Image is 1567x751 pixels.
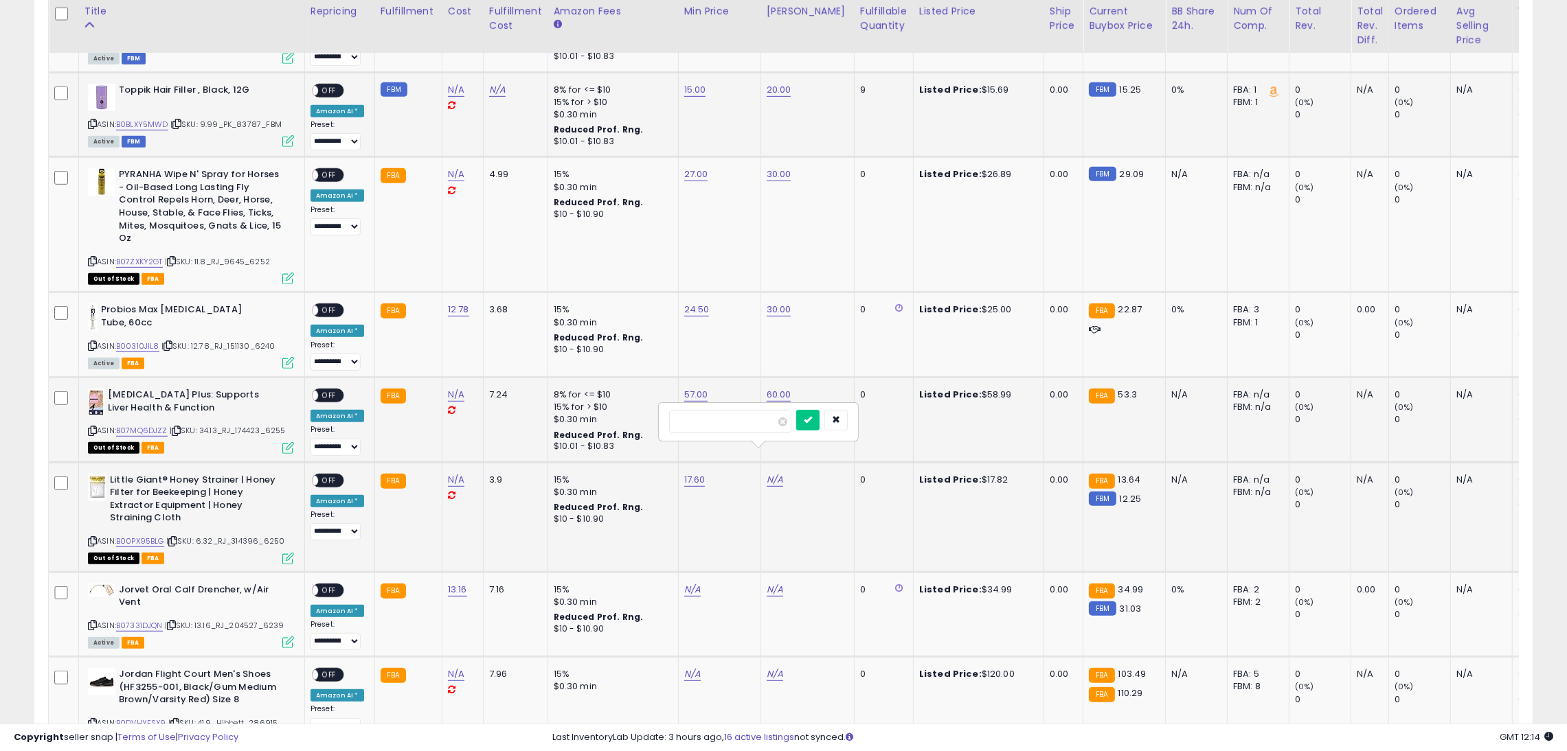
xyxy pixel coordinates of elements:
[684,167,708,181] a: 27.00
[1295,413,1351,426] div: 0
[1233,584,1278,596] div: FBA: 2
[116,119,168,130] a: B0BLXY5MWD
[554,4,673,19] div: Amazon Fees
[84,4,299,19] div: Title
[448,167,464,181] a: N/A
[919,668,1033,680] div: $120.00
[684,667,701,681] a: N/A
[88,389,104,416] img: 41KxDy5bNlL._SL40_.jpg
[1518,182,1537,193] small: (0%)
[1171,584,1217,596] div: 0%
[554,413,668,426] div: $0.30 min
[1395,329,1450,341] div: 0
[381,168,406,183] small: FBA
[88,668,115,695] img: 31WLVMM6B-L._SL40_.jpg
[860,389,903,401] div: 0
[1295,584,1351,596] div: 0
[919,168,1033,181] div: $26.89
[311,510,364,540] div: Preset:
[1295,108,1351,121] div: 0
[311,189,364,202] div: Amazon AI *
[489,474,537,486] div: 3.9
[1050,584,1072,596] div: 0.00
[1295,389,1351,401] div: 0
[1089,687,1114,702] small: FBA
[88,53,120,65] span: All listings currently available for purchase on Amazon
[554,513,668,525] div: $10 - $10.90
[381,584,406,599] small: FBA
[684,583,701,597] a: N/A
[122,637,145,649] span: FBA
[767,667,783,681] a: N/A
[1118,303,1142,316] span: 22.87
[311,425,364,455] div: Preset:
[119,168,286,248] b: PYRANHA Wipe N' Spray for Horses - Oil-Based Long Lasting Fly Control Repels Horn, Deer, Horse, H...
[1295,693,1351,706] div: 0
[1518,681,1537,692] small: (0%)
[88,168,294,283] div: ASIN:
[311,605,364,617] div: Amazon AI *
[88,553,139,564] span: All listings that are currently out of stock and unavailable for purchase on Amazon
[554,584,668,596] div: 15%
[1395,303,1450,316] div: 0
[381,82,407,97] small: FBM
[1295,487,1314,498] small: (0%)
[1120,167,1145,181] span: 29.09
[1456,389,1502,401] div: N/A
[381,474,406,489] small: FBA
[88,584,115,597] img: 31ABZhvz8oL._SL40_.jpg
[88,637,120,649] span: All listings currently available for purchase on Amazon
[919,167,982,181] b: Listed Price:
[381,389,406,404] small: FBA
[554,429,644,441] b: Reduced Prof. Rng.
[311,620,364,650] div: Preset:
[1395,474,1450,486] div: 0
[919,4,1038,19] div: Listed Price
[554,441,668,452] div: $10.01 - $10.83
[724,730,794,743] a: 16 active listings
[1395,608,1450,621] div: 0
[88,168,115,196] img: 31dyQxngALL._SL40_.jpg
[554,303,668,316] div: 15%
[311,4,369,19] div: Repricing
[1456,668,1502,680] div: N/A
[489,389,537,401] div: 7.24
[1233,680,1278,693] div: FBM: 8
[1171,668,1217,680] div: N/A
[448,667,464,681] a: N/A
[448,83,464,97] a: N/A
[1233,401,1278,413] div: FBM: n/a
[767,388,791,402] a: 60.00
[166,535,284,546] span: | SKU: 6.32_RJ_314396_6250
[1233,389,1278,401] div: FBA: n/a
[108,389,275,417] b: [MEDICAL_DATA] Plus: Supports Liver Health & Function
[1120,602,1142,615] span: 31.03
[88,389,294,452] div: ASIN:
[318,84,340,96] span: OFF
[1050,474,1072,486] div: 0.00
[448,473,464,487] a: N/A
[1233,668,1278,680] div: FBA: 5
[448,4,477,19] div: Cost
[119,584,286,612] b: Jorvet Oral Calf Drencher, w/Air Vent
[88,358,120,369] span: All listings currently available for purchase on Amazon
[554,332,644,343] b: Reduced Prof. Rng.
[1050,389,1072,401] div: 0.00
[448,388,464,402] a: N/A
[1357,303,1378,316] div: 0.00
[1357,584,1378,596] div: 0.00
[1118,667,1147,680] span: 103.49
[554,196,644,208] b: Reduced Prof. Rng.
[311,410,364,422] div: Amazon AI *
[165,256,270,267] span: | SKU: 11.8_RJ_9645_6252
[1395,693,1450,706] div: 0
[1233,316,1278,329] div: FBM: 1
[489,168,537,181] div: 4.99
[919,667,982,680] b: Listed Price:
[554,124,644,135] b: Reduced Prof. Rng.
[311,105,364,117] div: Amazon AI *
[381,4,436,19] div: Fulfillment
[1171,4,1221,33] div: BB Share 24h.
[767,583,783,597] a: N/A
[1089,474,1114,489] small: FBA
